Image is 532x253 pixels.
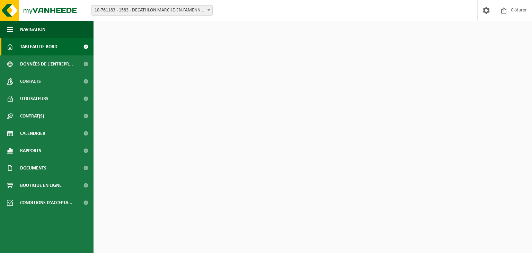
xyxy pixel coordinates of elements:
span: 10-761183 - 1583 - DECATHLON MARCHE-EN-FAMENNE - MARCHE-EN-FAMENNE [92,6,212,15]
span: Documents [20,159,46,177]
span: Données de l'entrepr... [20,55,73,73]
span: Utilisateurs [20,90,48,107]
span: Contacts [20,73,41,90]
span: Navigation [20,21,45,38]
span: Contrat(s) [20,107,44,125]
span: 10-761183 - 1583 - DECATHLON MARCHE-EN-FAMENNE - MARCHE-EN-FAMENNE [91,5,213,16]
span: Conditions d'accepta... [20,194,72,211]
span: Tableau de bord [20,38,57,55]
span: Calendrier [20,125,45,142]
span: Rapports [20,142,41,159]
span: Boutique en ligne [20,177,62,194]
